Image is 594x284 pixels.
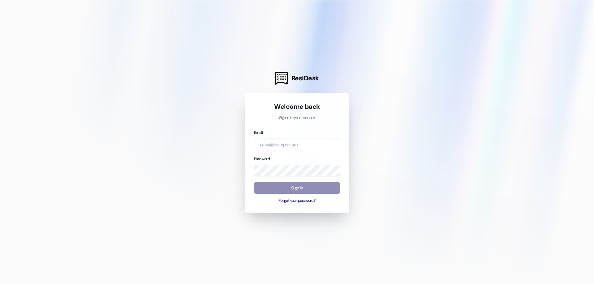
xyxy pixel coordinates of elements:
[254,130,263,135] label: Email
[254,198,340,204] button: Forgot your password?
[254,182,340,194] button: Sign In
[275,72,288,85] img: ResiDesk Logo
[254,138,340,150] input: name@example.com
[254,102,340,111] h1: Welcome back
[254,156,270,161] label: Password
[254,115,340,121] p: Sign in to your account
[291,74,319,83] span: ResiDesk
